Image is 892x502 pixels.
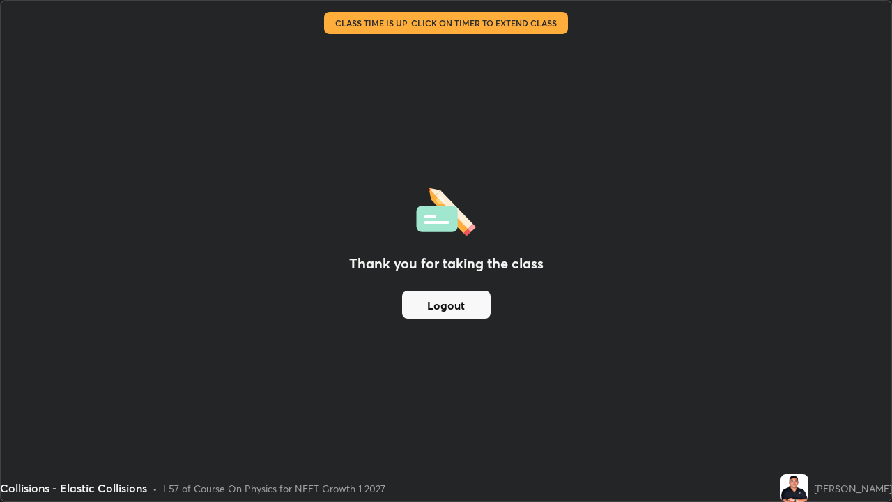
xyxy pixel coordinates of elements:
div: [PERSON_NAME] [814,481,892,496]
button: Logout [402,291,491,319]
div: • [153,481,157,496]
div: L57 of Course On Physics for NEET Growth 1 2027 [163,481,385,496]
h2: Thank you for taking the class [349,253,544,274]
img: offlineFeedback.1438e8b3.svg [416,183,476,236]
img: ec8d2956c2874bb4b81a1db82daee692.jpg [780,474,808,502]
